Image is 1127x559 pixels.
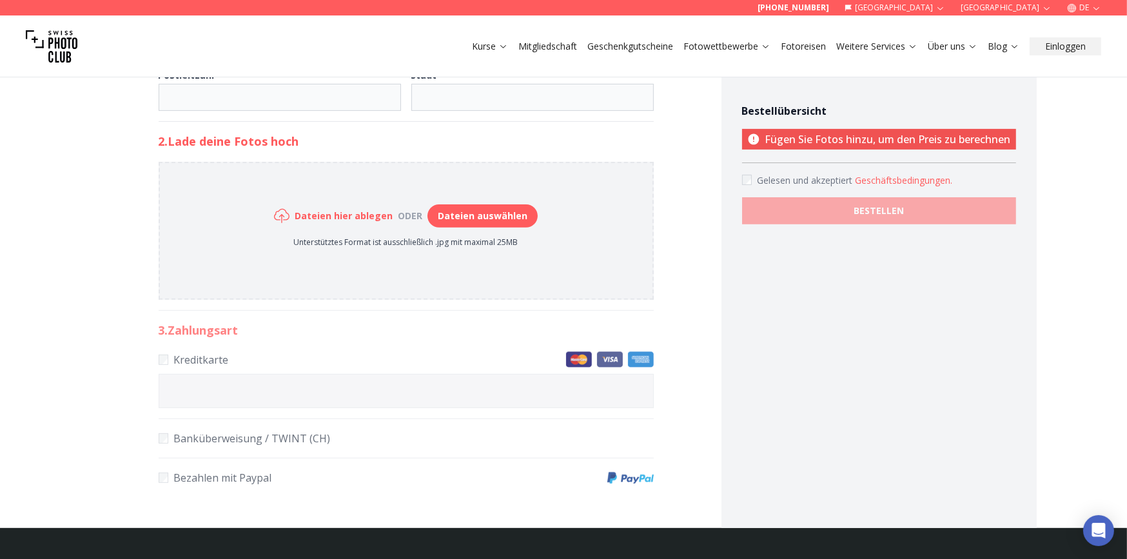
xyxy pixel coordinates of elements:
b: Postleitzahl * [159,69,220,81]
input: Accept terms [742,175,752,185]
button: Geschenkgutscheine [582,37,678,55]
b: BESTELLEN [854,204,904,217]
h4: Bestellübersicht [742,103,1016,119]
button: Kurse [467,37,513,55]
h6: Dateien hier ablegen [295,210,393,222]
button: Weitere Services [831,37,923,55]
button: Einloggen [1030,37,1101,55]
button: Fotowettbewerbe [678,37,776,55]
p: Fügen Sie Fotos hinzu, um den Preis zu berechnen [742,129,1016,150]
button: Accept termsGelesen und akzeptiert [855,174,952,187]
a: [PHONE_NUMBER] [758,3,829,13]
a: Fotoreisen [781,40,826,53]
a: Geschenkgutscheine [587,40,673,53]
a: Blog [988,40,1019,53]
a: Fotowettbewerbe [683,40,770,53]
div: Open Intercom Messenger [1083,515,1114,546]
input: Postleitzahl* [159,84,401,111]
span: Gelesen und akzeptiert [757,174,855,186]
a: Kurse [472,40,508,53]
button: Fotoreisen [776,37,831,55]
button: Über uns [923,37,983,55]
button: Mitgliedschaft [513,37,582,55]
img: Swiss photo club [26,21,77,72]
div: oder [393,210,427,222]
a: Mitgliedschaft [518,40,577,53]
button: Dateien auswählen [427,204,538,228]
a: Weitere Services [836,40,917,53]
input: Stadt* [411,84,654,111]
button: Blog [983,37,1024,55]
h2: 2. Lade deine Fotos hoch [159,132,654,150]
p: Unterstütztes Format ist ausschließlich .jpg mit maximal 25MB [274,237,538,248]
button: BESTELLEN [742,197,1016,224]
b: Stadt * [411,69,442,81]
a: Über uns [928,40,977,53]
